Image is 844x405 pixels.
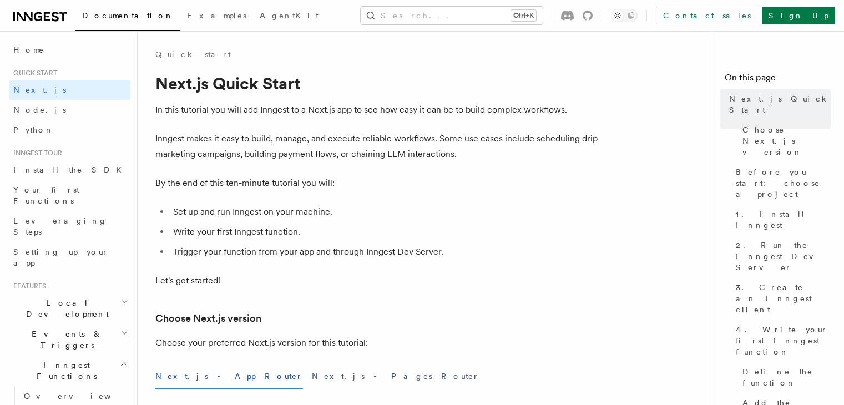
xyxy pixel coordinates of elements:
[9,282,46,291] span: Features
[731,204,831,235] a: 1. Install Inngest
[9,211,130,242] a: Leveraging Steps
[9,297,121,320] span: Local Development
[13,85,66,94] span: Next.js
[155,273,599,288] p: Let's get started!
[9,324,130,355] button: Events & Triggers
[155,364,303,389] button: Next.js - App Router
[253,3,325,30] a: AgentKit
[656,7,757,24] a: Contact sales
[736,324,831,357] span: 4. Write your first Inngest function
[361,7,543,24] button: Search...Ctrl+K
[9,180,130,211] a: Your first Functions
[731,235,831,277] a: 2. Run the Inngest Dev Server
[611,9,638,22] button: Toggle dark mode
[736,240,831,273] span: 2. Run the Inngest Dev Server
[180,3,253,30] a: Examples
[738,120,831,162] a: Choose Next.js version
[738,362,831,393] a: Define the function
[155,175,599,191] p: By the end of this ten-minute tutorial you will:
[13,105,66,114] span: Node.js
[24,392,138,401] span: Overview
[736,209,831,231] span: 1. Install Inngest
[13,44,44,55] span: Home
[742,124,831,158] span: Choose Next.js version
[725,71,831,89] h4: On this page
[511,10,536,21] kbd: Ctrl+K
[9,360,120,382] span: Inngest Functions
[155,131,599,162] p: Inngest makes it easy to build, manage, and execute reliable workflows. Some use cases include sc...
[742,366,831,388] span: Define the function
[9,242,130,273] a: Setting up your app
[736,166,831,200] span: Before you start: choose a project
[725,89,831,120] a: Next.js Quick Start
[9,328,121,351] span: Events & Triggers
[13,247,109,267] span: Setting up your app
[9,120,130,140] a: Python
[13,165,128,174] span: Install the SDK
[9,80,130,100] a: Next.js
[9,69,57,78] span: Quick start
[13,125,54,134] span: Python
[170,224,599,240] li: Write your first Inngest function.
[9,149,62,158] span: Inngest tour
[75,3,180,31] a: Documentation
[731,162,831,204] a: Before you start: choose a project
[729,93,831,115] span: Next.js Quick Start
[312,364,479,389] button: Next.js - Pages Router
[170,244,599,260] li: Trigger your function from your app and through Inngest Dev Server.
[260,11,319,20] span: AgentKit
[155,49,231,60] a: Quick start
[731,277,831,320] a: 3. Create an Inngest client
[155,335,599,351] p: Choose your preferred Next.js version for this tutorial:
[9,40,130,60] a: Home
[9,100,130,120] a: Node.js
[155,73,599,93] h1: Next.js Quick Start
[82,11,174,20] span: Documentation
[155,102,599,118] p: In this tutorial you will add Inngest to a Next.js app to see how easy it can be to build complex...
[170,204,599,220] li: Set up and run Inngest on your machine.
[736,282,831,315] span: 3. Create an Inngest client
[731,320,831,362] a: 4. Write your first Inngest function
[9,355,130,386] button: Inngest Functions
[155,311,261,326] a: Choose Next.js version
[13,216,107,236] span: Leveraging Steps
[9,293,130,324] button: Local Development
[187,11,246,20] span: Examples
[9,160,130,180] a: Install the SDK
[762,7,835,24] a: Sign Up
[13,185,79,205] span: Your first Functions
